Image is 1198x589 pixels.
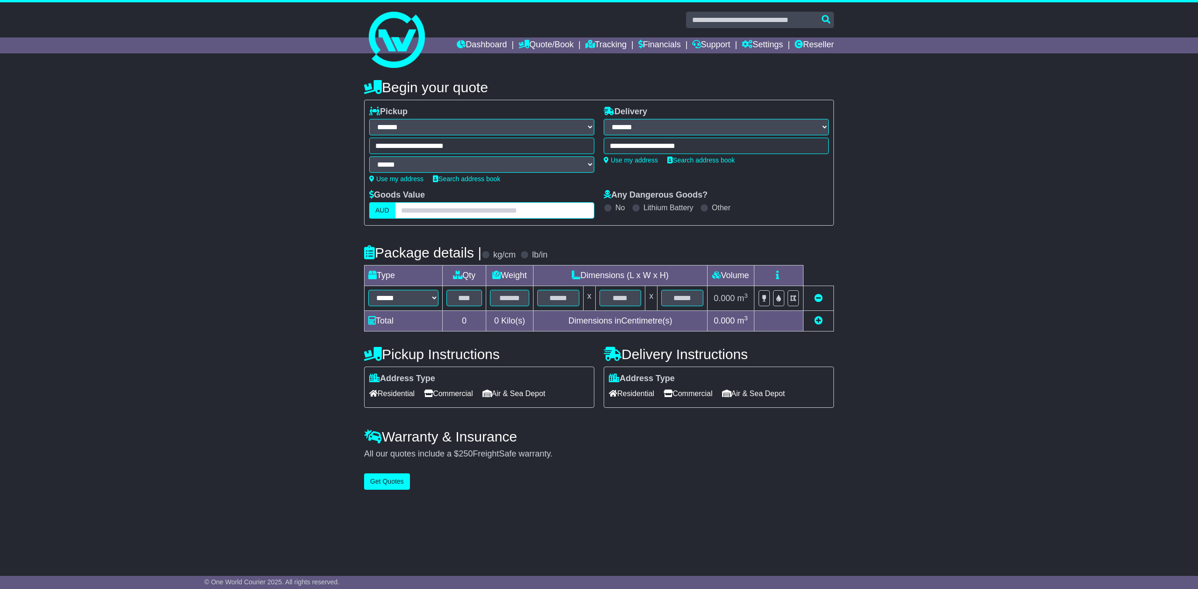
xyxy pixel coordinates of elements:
[585,37,627,53] a: Tracking
[205,578,340,586] span: © One World Courier 2025. All rights reserved.
[519,37,574,53] a: Quote/Book
[742,37,783,53] a: Settings
[714,294,735,303] span: 0.000
[369,190,425,200] label: Goods Value
[609,374,675,384] label: Address Type
[643,203,694,212] label: Lithium Battery
[737,316,748,325] span: m
[364,449,834,459] div: All our quotes include a $ FreightSafe warranty.
[369,202,395,219] label: AUD
[369,107,408,117] label: Pickup
[364,80,834,95] h4: Begin your quote
[494,316,499,325] span: 0
[369,386,415,401] span: Residential
[615,203,625,212] label: No
[364,346,594,362] h4: Pickup Instructions
[814,294,823,303] a: Remove this item
[443,265,486,286] td: Qty
[638,37,681,53] a: Financials
[433,175,500,183] a: Search address book
[712,203,730,212] label: Other
[714,316,735,325] span: 0.000
[486,265,533,286] td: Weight
[722,386,785,401] span: Air & Sea Depot
[645,286,657,311] td: x
[443,311,486,331] td: 0
[486,311,533,331] td: Kilo(s)
[609,386,654,401] span: Residential
[459,449,473,458] span: 250
[482,386,546,401] span: Air & Sea Depot
[604,156,658,164] a: Use my address
[364,429,834,444] h4: Warranty & Insurance
[814,316,823,325] a: Add new item
[424,386,473,401] span: Commercial
[707,265,754,286] td: Volume
[583,286,595,311] td: x
[369,374,435,384] label: Address Type
[604,190,708,200] label: Any Dangerous Goods?
[667,156,735,164] a: Search address book
[365,265,443,286] td: Type
[365,311,443,331] td: Total
[364,245,482,260] h4: Package details |
[604,346,834,362] h4: Delivery Instructions
[744,315,748,322] sup: 3
[493,250,516,260] label: kg/cm
[664,386,712,401] span: Commercial
[364,473,410,490] button: Get Quotes
[533,311,707,331] td: Dimensions in Centimetre(s)
[744,292,748,299] sup: 3
[604,107,647,117] label: Delivery
[457,37,507,53] a: Dashboard
[532,250,548,260] label: lb/in
[795,37,834,53] a: Reseller
[692,37,730,53] a: Support
[533,265,707,286] td: Dimensions (L x W x H)
[369,175,424,183] a: Use my address
[737,294,748,303] span: m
